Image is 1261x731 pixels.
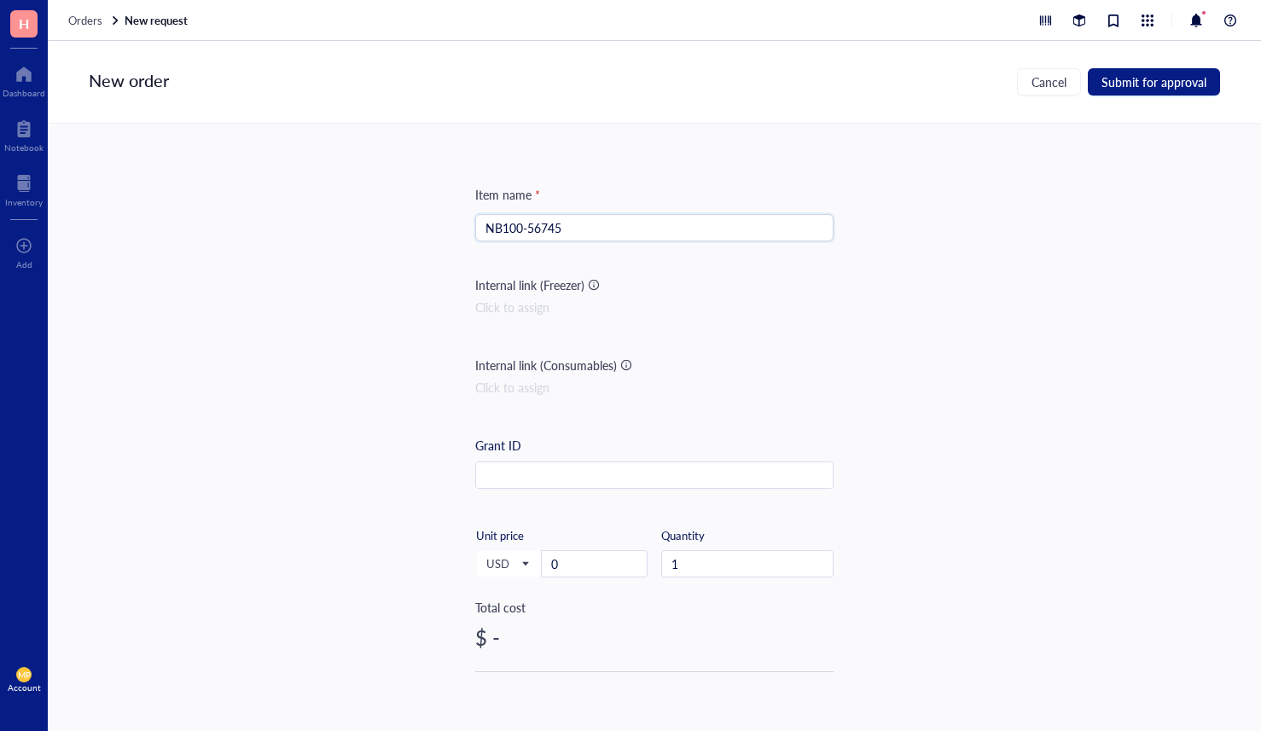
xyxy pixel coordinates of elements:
div: Grant ID [475,436,521,455]
button: Cancel [1017,68,1081,96]
a: Dashboard [3,61,45,98]
div: Internal link (Freezer) [475,276,584,294]
div: Click to assign [475,298,834,316]
a: Notebook [4,115,44,153]
div: New order [89,68,169,96]
div: Account [8,682,41,693]
div: Vendor [475,693,514,711]
span: Orders [68,12,102,28]
a: New request [125,13,191,28]
div: Quantity [661,528,834,543]
button: Submit for approval [1088,68,1220,96]
div: Notebook [4,142,44,153]
div: Total cost [475,598,834,617]
a: Orders [68,13,121,28]
div: Item name [475,185,540,204]
span: H [19,13,29,34]
div: Inventory [5,197,43,207]
span: Cancel [1031,75,1066,89]
div: Dashboard [3,88,45,98]
span: MP [18,670,31,680]
span: Submit for approval [1101,75,1206,89]
div: Unit price [476,528,583,543]
div: $ - [475,624,834,651]
div: Add [16,259,32,270]
div: Internal link (Consumables) [475,356,617,374]
div: Click to assign [475,378,834,397]
a: Inventory [5,170,43,207]
span: USD [486,556,528,571]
